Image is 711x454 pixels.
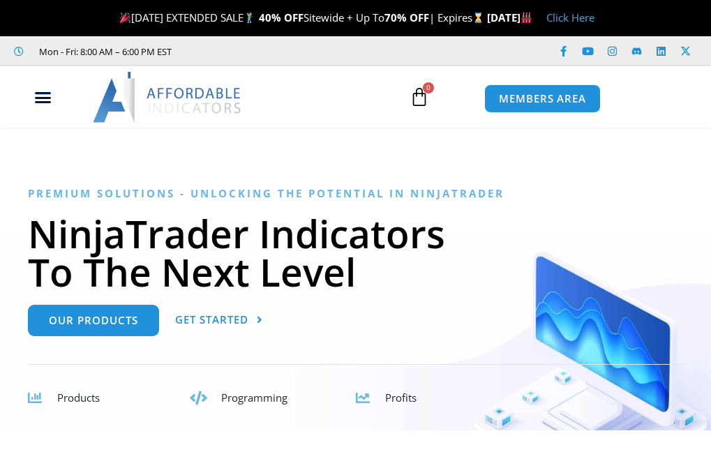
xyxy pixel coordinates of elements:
img: 🏭 [521,13,532,23]
span: Mon - Fri: 8:00 AM – 6:00 PM EST [36,43,172,60]
img: LogoAI | Affordable Indicators – NinjaTrader [93,72,243,122]
img: ⌛ [473,13,484,23]
h6: Premium Solutions - Unlocking the Potential in NinjaTrader [28,187,683,200]
span: 0 [423,82,434,93]
span: Programming [221,391,287,404]
strong: 70% OFF [384,10,429,24]
strong: 40% OFF [259,10,304,24]
div: Menu Toggle [8,84,78,111]
a: MEMBERS AREA [484,84,601,113]
h1: NinjaTrader Indicators To The Next Level [28,214,683,291]
iframe: Customer reviews powered by Trustpilot [182,45,391,59]
span: Get Started [175,315,248,325]
strong: [DATE] [487,10,532,24]
a: Get Started [175,305,263,336]
span: Our Products [49,315,138,326]
span: Profits [385,391,417,404]
a: 0 [389,77,450,117]
a: Our Products [28,305,159,336]
span: MEMBERS AREA [499,93,586,104]
img: 🏌️‍♂️ [244,13,255,23]
span: Products [57,391,100,404]
img: 🎉 [120,13,130,23]
a: Click Here [546,10,594,24]
span: [DATE] EXTENDED SALE Sitewide + Up To | Expires [117,10,486,24]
